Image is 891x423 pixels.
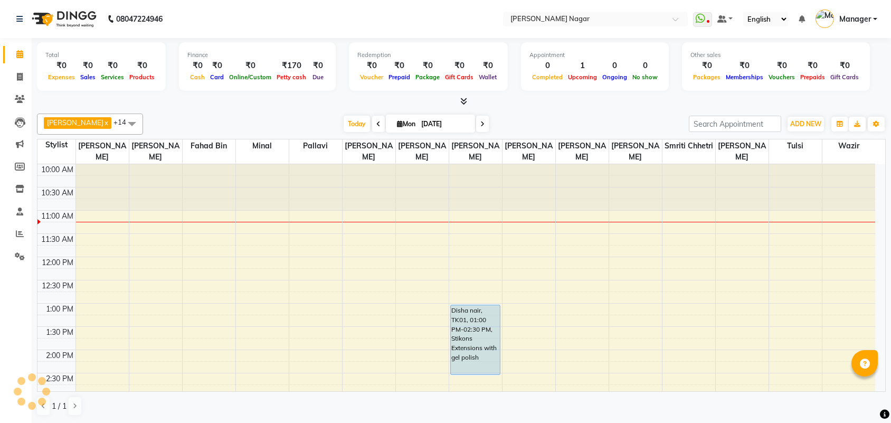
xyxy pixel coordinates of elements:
[600,60,630,72] div: 0
[226,73,274,81] span: Online/Custom
[47,118,103,127] span: [PERSON_NAME]
[310,73,326,81] span: Due
[386,60,413,72] div: ₹0
[27,4,99,34] img: logo
[78,60,98,72] div: ₹0
[44,373,75,384] div: 2:30 PM
[690,51,861,60] div: Other sales
[766,73,798,81] span: Vouchers
[39,234,75,245] div: 11:30 AM
[690,73,723,81] span: Packages
[183,139,235,153] span: Fahad Bin
[39,187,75,199] div: 10:30 AM
[39,211,75,222] div: 11:00 AM
[565,73,600,81] span: Upcoming
[503,139,555,164] span: [PERSON_NAME]
[798,60,828,72] div: ₹0
[790,120,821,128] span: ADD NEW
[236,139,289,153] span: Minal
[187,51,327,60] div: Finance
[828,73,861,81] span: Gift Cards
[769,139,822,153] span: Tulsi
[565,60,600,72] div: 1
[529,51,660,60] div: Appointment
[556,139,609,164] span: [PERSON_NAME]
[309,60,327,72] div: ₹0
[396,139,449,164] span: [PERSON_NAME]
[847,381,880,412] iframe: chat widget
[207,60,226,72] div: ₹0
[78,73,98,81] span: Sales
[127,60,157,72] div: ₹0
[476,60,499,72] div: ₹0
[442,60,476,72] div: ₹0
[689,116,781,132] input: Search Appointment
[40,280,75,292] div: 12:30 PM
[116,4,163,34] b: 08047224946
[113,118,134,126] span: +14
[44,350,75,361] div: 2:00 PM
[44,304,75,315] div: 1:00 PM
[344,116,370,132] span: Today
[274,73,309,81] span: Petty cash
[386,73,413,81] span: Prepaid
[529,73,565,81] span: Completed
[289,139,342,153] span: pallavi
[357,60,386,72] div: ₹0
[723,73,766,81] span: Memberships
[723,60,766,72] div: ₹0
[442,73,476,81] span: Gift Cards
[529,60,565,72] div: 0
[788,117,824,131] button: ADD NEW
[766,60,798,72] div: ₹0
[451,305,500,374] div: Disha nair, TK01, 01:00 PM-02:30 PM, Stikons Extensions with gel polish
[418,116,471,132] input: 2025-09-01
[357,73,386,81] span: Voucher
[716,139,769,164] span: [PERSON_NAME]
[662,139,715,153] span: Smriti Chhetri
[609,139,662,164] span: [PERSON_NAME]
[207,73,226,81] span: Card
[98,73,127,81] span: Services
[45,60,78,72] div: ₹0
[630,73,660,81] span: No show
[343,139,395,164] span: [PERSON_NAME]
[822,139,876,153] span: Wazir
[274,60,309,72] div: ₹170
[600,73,630,81] span: Ongoing
[630,60,660,72] div: 0
[187,60,207,72] div: ₹0
[449,139,502,164] span: [PERSON_NAME]
[44,327,75,338] div: 1:30 PM
[45,51,157,60] div: Total
[103,118,108,127] a: x
[394,120,418,128] span: Mon
[476,73,499,81] span: Wallet
[39,164,75,175] div: 10:00 AM
[828,60,861,72] div: ₹0
[45,73,78,81] span: Expenses
[816,10,834,28] img: Manager
[690,60,723,72] div: ₹0
[37,139,75,151] div: Stylist
[413,73,442,81] span: Package
[127,73,157,81] span: Products
[98,60,127,72] div: ₹0
[76,139,129,164] span: [PERSON_NAME]
[40,257,75,268] div: 12:00 PM
[798,73,828,81] span: Prepaids
[52,401,67,412] span: 1 / 1
[413,60,442,72] div: ₹0
[357,51,499,60] div: Redemption
[226,60,274,72] div: ₹0
[839,14,871,25] span: Manager
[187,73,207,81] span: Cash
[129,139,182,164] span: [PERSON_NAME]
